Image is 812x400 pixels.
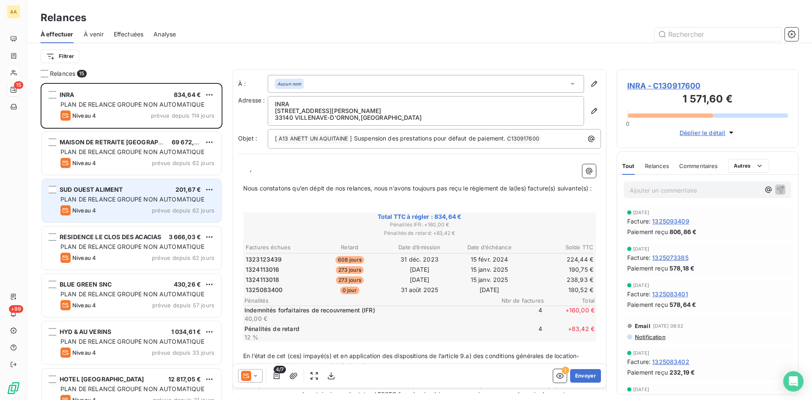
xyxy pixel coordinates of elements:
span: C130917600 [506,134,540,144]
span: PLAN DE RELANCE GROUPE NON AUTOMATIQUE [60,101,204,108]
span: Facture : [627,253,650,262]
span: 430,26 € [174,281,201,288]
span: Niveau 4 [72,302,96,309]
span: Pénalités [244,297,493,304]
span: 1 034,61 € [171,328,201,335]
span: À effectuer [41,30,74,39]
span: À venir [84,30,104,39]
div: grid [41,83,222,400]
span: PLAN DE RELANCE GROUPE NON AUTOMATIQUE [60,290,204,298]
span: Pénalités IFR : + 160,00 € [244,221,595,229]
span: 1324113016 [246,265,280,274]
span: Niveau 4 [72,160,96,166]
span: Niveau 4 [72,112,96,119]
td: 180,52 € [525,285,594,295]
span: Objet : [238,135,257,142]
span: [DATE] [633,246,649,251]
span: 12 817,05 € [168,375,201,383]
th: Date d’échéance [455,243,524,252]
input: Rechercher [655,28,782,41]
span: BLUE GREEN SNC [60,281,112,288]
td: 15 janv. 2025 [455,275,524,284]
span: PLAN DE RELANCE GROUPE NON AUTOMATIQUE [60,338,204,345]
button: Envoyer [570,369,601,383]
span: Nous constatons qu’en dépit de nos relances, nous n’avons toujours pas reçu le règlement de la(le... [243,185,592,192]
span: prévue depuis 57 jours [152,302,214,309]
span: [ [275,135,277,142]
span: prévue depuis 62 jours [152,207,214,214]
span: Niveau 4 [72,349,96,356]
span: ] Suspension des prestations pour défaut de paiement. [350,135,505,142]
span: Paiement reçu [627,264,668,273]
span: 15 [77,70,86,77]
h3: 1 571,60 € [627,91,788,108]
span: PLAN DE RELANCE GROUPE NON AUTOMATIQUE [60,196,204,203]
p: Pénalités de retard [244,325,490,333]
span: [DATE] [633,350,649,356]
span: Déplier le détail [680,128,726,137]
span: 273 jours [336,266,364,274]
td: 31 déc. 2023 [385,255,454,264]
span: HOTEL [GEOGRAPHIC_DATA] [60,375,144,383]
span: prévue depuis 62 jours [152,254,214,261]
p: 12 % [244,333,490,342]
span: Commentaires [679,163,718,169]
p: INRA [275,101,577,108]
span: 4 [491,306,542,323]
button: Déplier le détail [677,128,738,138]
th: Solde TTC [525,243,594,252]
p: 40,00 € [244,314,490,323]
th: Retard [315,243,384,252]
span: Facture : [627,357,650,366]
span: Niveau 4 [72,207,96,214]
td: [DATE] [455,285,524,295]
span: 4/7 [274,366,286,373]
span: 1324113018 [246,276,280,284]
span: 578,18 € [669,264,694,273]
span: Effectuées [114,30,144,39]
td: 224,44 € [525,255,594,264]
span: prévue depuis 62 jours [152,160,214,166]
span: 232,19 € [669,368,695,377]
span: [DATE] 08:52 [653,323,684,328]
span: +99 [9,305,23,313]
button: Autres [728,159,769,173]
span: En l’état de cet (ces) impayé(s) et en application des dispositions de l’article 9.a) des conditi... [243,352,579,369]
span: Tout [622,163,635,169]
span: 0 jour [340,287,359,294]
td: [DATE] [385,275,454,284]
span: prévue depuis 114 jours [151,112,214,119]
p: Indemnités forfaitaires de recouvrement (IFR) [244,306,490,314]
em: Aucun nom [277,81,301,87]
td: [DATE] [385,265,454,274]
span: 4 [491,325,542,342]
span: 15 [14,81,23,89]
span: 1323123439 [246,255,282,264]
span: 1325093409 [652,217,689,226]
button: Filtrer [41,50,80,63]
span: 1325083400 [246,286,283,294]
span: A13 ANETT UN AQUITAINE [277,134,349,144]
span: PLAN DE RELANCE GROUPE NON AUTOMATIQUE [60,243,204,250]
span: 0 [626,120,629,127]
span: Notification [634,334,666,340]
td: 190,75 € [525,265,594,274]
span: INRA [60,91,74,98]
span: 1325083401 [652,290,688,298]
span: 201,67 € [176,186,201,193]
img: Logo LeanPay [7,381,20,395]
td: 31 août 2025 [385,285,454,295]
p: 33140 VILLENAVE-D'ORNON , [GEOGRAPHIC_DATA] [275,114,577,121]
span: Niveau 4 [72,254,96,261]
span: RESIDENCE LE CLOS DES ACACIAS [60,233,161,240]
th: Date d’émission [385,243,454,252]
span: + 160,00 € [544,306,595,323]
span: [DATE] [633,283,649,288]
span: Facture : [627,217,650,226]
span: HYD & AU VERINS [60,328,111,335]
span: Relances [50,69,75,78]
td: 238,93 € [525,275,594,284]
span: Total TTC à régler : 834,64 € [244,212,595,221]
span: [DATE] [633,387,649,392]
label: À : [238,80,268,88]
